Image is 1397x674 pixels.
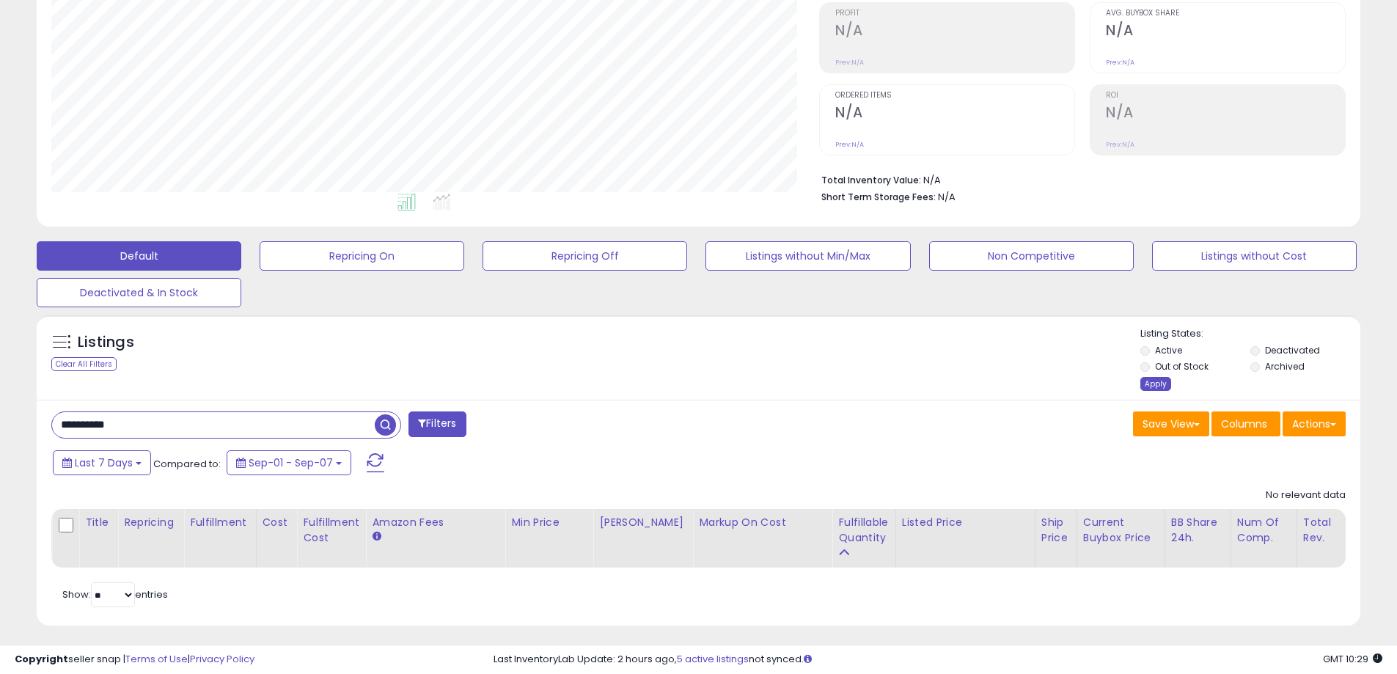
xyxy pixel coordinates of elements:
[835,104,1074,124] h2: N/A
[835,58,864,67] small: Prev: N/A
[1155,344,1182,356] label: Active
[1041,515,1071,546] div: Ship Price
[599,515,686,530] div: [PERSON_NAME]
[1221,417,1267,431] span: Columns
[693,509,832,568] th: The percentage added to the cost of goods (COGS) that forms the calculator for Min & Max prices.
[821,191,936,203] b: Short Term Storage Fees:
[1140,377,1171,391] div: Apply
[62,587,168,601] span: Show: entries
[929,241,1134,271] button: Non Competitive
[372,515,499,530] div: Amazon Fees
[1106,104,1345,124] h2: N/A
[1265,344,1320,356] label: Deactivated
[821,170,1335,188] li: N/A
[85,515,111,530] div: Title
[1083,515,1159,546] div: Current Buybox Price
[494,653,1382,667] div: Last InventoryLab Update: 2 hours ago, not synced.
[1152,241,1357,271] button: Listings without Cost
[1106,22,1345,42] h2: N/A
[125,652,188,666] a: Terms of Use
[372,530,381,543] small: Amazon Fees.
[249,455,333,470] span: Sep-01 - Sep-07
[1265,360,1305,373] label: Archived
[37,278,241,307] button: Deactivated & In Stock
[821,174,921,186] b: Total Inventory Value:
[483,241,687,271] button: Repricing Off
[408,411,466,437] button: Filters
[190,652,254,666] a: Privacy Policy
[260,241,464,271] button: Repricing On
[263,515,291,530] div: Cost
[1171,515,1225,546] div: BB Share 24h.
[1211,411,1280,436] button: Columns
[677,652,749,666] a: 5 active listings
[835,10,1074,18] span: Profit
[75,455,133,470] span: Last 7 Days
[1303,515,1357,546] div: Total Rev.
[1106,10,1345,18] span: Avg. Buybox Share
[699,515,826,530] div: Markup on Cost
[1283,411,1346,436] button: Actions
[705,241,910,271] button: Listings without Min/Max
[15,652,68,666] strong: Copyright
[53,450,151,475] button: Last 7 Days
[1106,58,1134,67] small: Prev: N/A
[1140,327,1360,341] p: Listing States:
[15,653,254,667] div: seller snap | |
[37,241,241,271] button: Default
[835,92,1074,100] span: Ordered Items
[938,190,956,204] span: N/A
[835,22,1074,42] h2: N/A
[78,332,134,353] h5: Listings
[51,357,117,371] div: Clear All Filters
[1106,140,1134,149] small: Prev: N/A
[902,515,1029,530] div: Listed Price
[124,515,177,530] div: Repricing
[1106,92,1345,100] span: ROI
[1155,360,1209,373] label: Out of Stock
[1266,488,1346,502] div: No relevant data
[303,515,359,546] div: Fulfillment Cost
[1323,652,1382,666] span: 2025-09-15 10:29 GMT
[227,450,351,475] button: Sep-01 - Sep-07
[1133,411,1209,436] button: Save View
[190,515,249,530] div: Fulfillment
[511,515,587,530] div: Min Price
[153,457,221,471] span: Compared to:
[835,140,864,149] small: Prev: N/A
[838,515,889,546] div: Fulfillable Quantity
[1237,515,1291,546] div: Num of Comp.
